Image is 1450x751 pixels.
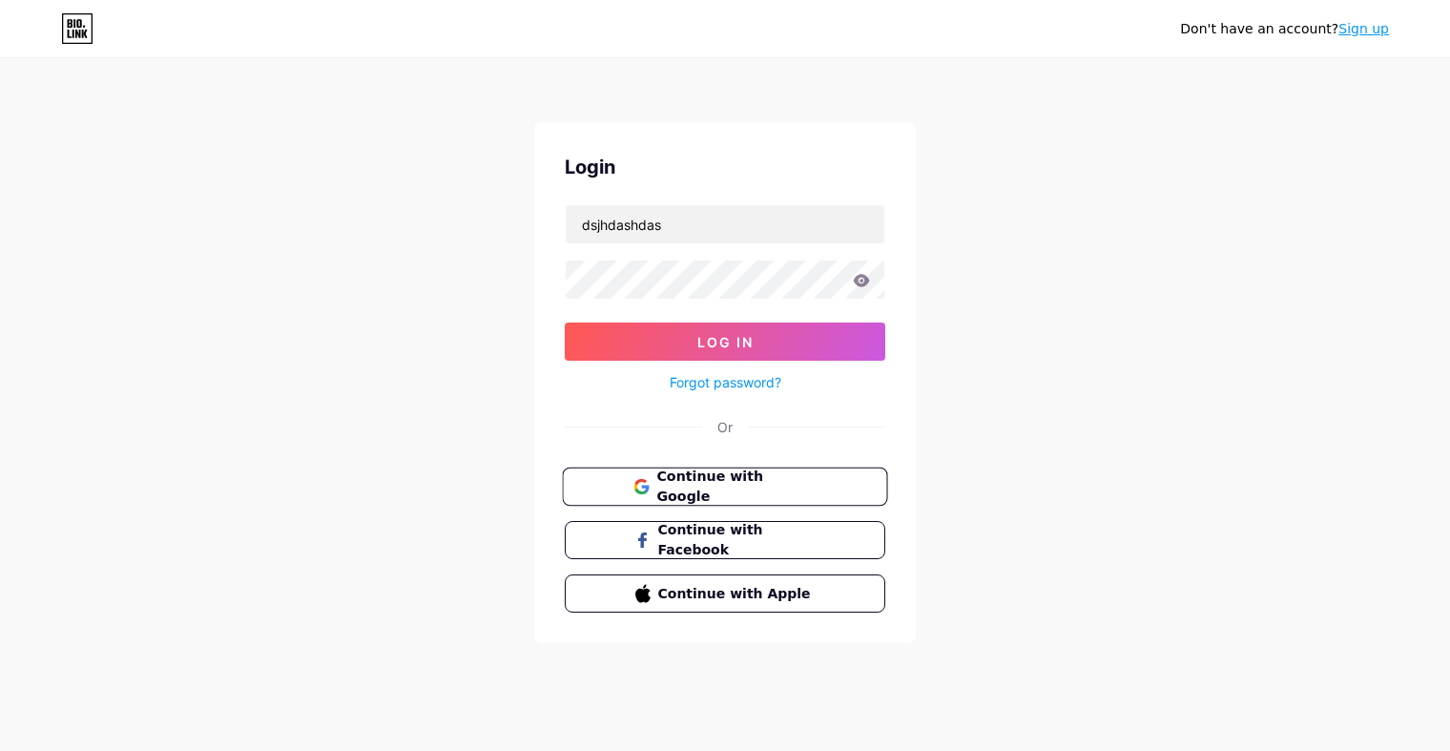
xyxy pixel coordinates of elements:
[565,323,885,361] button: Log In
[1180,19,1389,39] div: Don't have an account?
[566,205,884,243] input: Username
[658,584,816,604] span: Continue with Apple
[658,520,816,560] span: Continue with Facebook
[656,467,816,508] span: Continue with Google
[565,574,885,613] button: Continue with Apple
[565,521,885,559] button: Continue with Facebook
[565,153,885,181] div: Login
[1338,21,1389,36] a: Sign up
[562,468,887,507] button: Continue with Google
[697,334,754,350] span: Log In
[565,468,885,506] a: Continue with Google
[670,372,781,392] a: Forgot password?
[717,417,733,437] div: Or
